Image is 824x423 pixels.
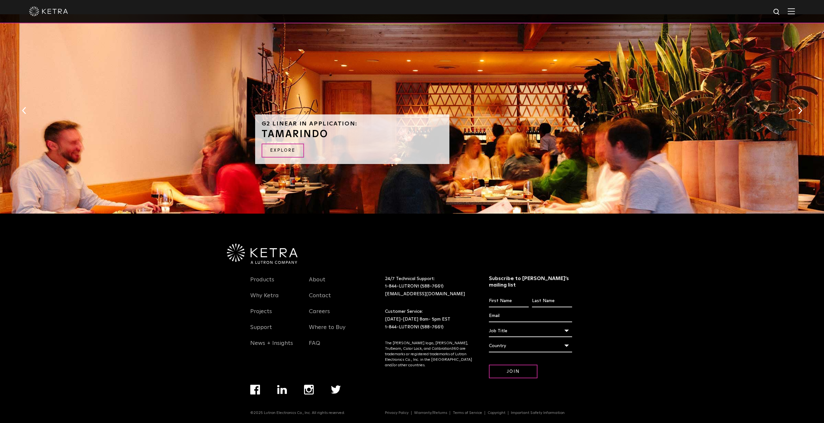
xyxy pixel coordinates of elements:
p: Customer Service: [DATE]-[DATE] 8am- 5pm EST [385,308,473,331]
img: search icon [773,8,781,16]
a: Warranty/Returns [412,411,450,415]
a: Careers [309,308,330,323]
a: Support [250,324,272,339]
input: Last Name [532,295,572,307]
button: Next [797,106,803,115]
div: Country [489,340,572,352]
img: linkedin [277,385,287,394]
a: Terms of Service [450,411,485,415]
div: Navigation Menu [309,275,358,355]
img: instagram [304,385,314,394]
input: Email [489,310,572,322]
a: About [309,276,325,291]
input: Join [489,365,537,379]
a: Important Safety Information [508,411,567,415]
h3: TAMARINDO [262,129,443,139]
input: First Name [489,295,529,307]
p: The [PERSON_NAME] logo, [PERSON_NAME], TruBeam, Color Lock, and Calibration360 are trademarks or ... [385,341,473,368]
img: Hamburger%20Nav.svg [788,8,795,14]
a: Where to Buy [309,324,345,339]
a: 1-844-LUTRON1 (588-7661) [385,325,444,329]
img: ketra-logo-2019-white [29,6,68,16]
a: [EMAIL_ADDRESS][DOMAIN_NAME] [385,292,465,296]
a: Copyright [485,411,508,415]
a: Projects [250,308,272,323]
a: Privacy Policy [382,411,412,415]
div: Navigation Menu [250,275,299,355]
img: Ketra-aLutronCo_White_RGB [227,244,298,264]
a: News + Insights [250,340,293,355]
p: ©2025 Lutron Electronics Co., Inc. All rights reserved. [250,411,345,415]
a: EXPLORE [262,144,304,158]
a: Why Ketra [250,292,279,307]
button: Previous [21,106,27,115]
div: Job Title [489,325,572,337]
img: facebook [250,385,260,394]
a: Contact [309,292,331,307]
div: Navigation Menu [250,385,358,411]
a: FAQ [309,340,320,355]
a: Products [250,276,274,291]
a: 1-844-LUTRON1 (588-7661) [385,284,444,288]
div: Navigation Menu [385,411,574,415]
img: twitter [331,385,341,394]
h3: Subscribe to [PERSON_NAME]’s mailing list [489,275,572,289]
p: 24/7 Technical Support: [385,275,473,298]
h6: G2 Linear in Application: [262,121,443,127]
